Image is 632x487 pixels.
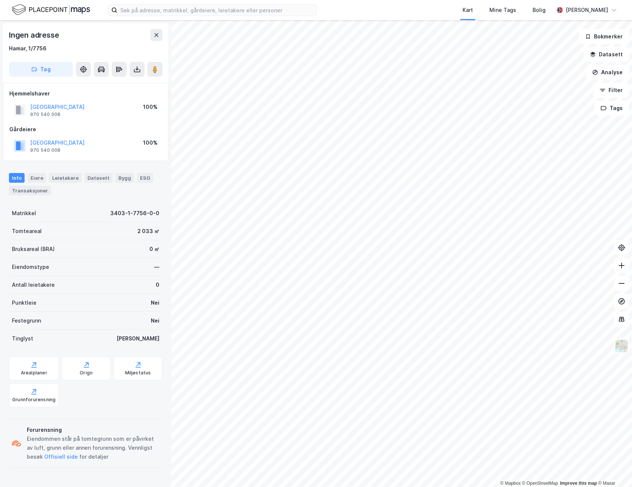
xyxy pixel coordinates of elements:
[595,451,632,487] div: Kontrollprogram for chat
[560,481,597,486] a: Improve this map
[595,451,632,487] iframe: Chat Widget
[489,6,516,15] div: Mine Tags
[9,29,60,41] div: Ingen adresse
[12,316,41,325] div: Festegrunn
[151,298,159,307] div: Nei
[117,4,316,16] input: Søk på adresse, matrikkel, gårdeiere, leietakere eller personer
[522,481,558,486] a: OpenStreetMap
[9,62,73,77] button: Tag
[12,280,55,289] div: Antall leietakere
[143,103,158,111] div: 100%
[12,245,55,254] div: Bruksareal (BRA)
[21,370,47,376] div: Arealplaner
[27,425,159,434] div: Forurensning
[137,227,159,236] div: 2 033 ㎡
[12,263,49,271] div: Eiendomstype
[566,6,608,15] div: [PERSON_NAME]
[9,89,162,98] div: Hjemmelshaver
[12,209,36,218] div: Matrikkel
[12,227,42,236] div: Tomteareal
[463,6,473,15] div: Kart
[28,173,46,183] div: Eiere
[594,101,629,116] button: Tags
[9,125,162,134] div: Gårdeiere
[27,434,159,461] div: Eiendommen står på tomtegrunn som er påvirket av luft, grunn eller annen forurensning. Vennligst ...
[30,147,60,153] div: 970 540 008
[110,209,159,218] div: 3403-1-7756-0-0
[12,334,33,343] div: Tinglyst
[154,263,159,271] div: —
[586,65,629,80] button: Analyse
[9,186,51,195] div: Transaksjoner
[12,397,55,403] div: Grunnforurensning
[49,173,82,183] div: Leietakere
[156,280,159,289] div: 0
[9,173,25,183] div: Info
[614,339,629,353] img: Z
[533,6,546,15] div: Bolig
[579,29,629,44] button: Bokmerker
[151,316,159,325] div: Nei
[115,173,134,183] div: Bygg
[143,138,158,147] div: 100%
[593,83,629,98] button: Filter
[12,298,36,307] div: Punktleie
[149,245,159,254] div: 0 ㎡
[9,44,47,53] div: Hamar, 1/7756
[117,334,159,343] div: [PERSON_NAME]
[584,47,629,62] button: Datasett
[137,173,153,183] div: ESG
[500,481,521,486] a: Mapbox
[125,370,151,376] div: Miljøstatus
[12,3,90,16] img: logo.f888ab2527a4732fd821a326f86c7f29.svg
[80,370,93,376] div: Origo
[85,173,112,183] div: Datasett
[30,111,60,117] div: 970 540 008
